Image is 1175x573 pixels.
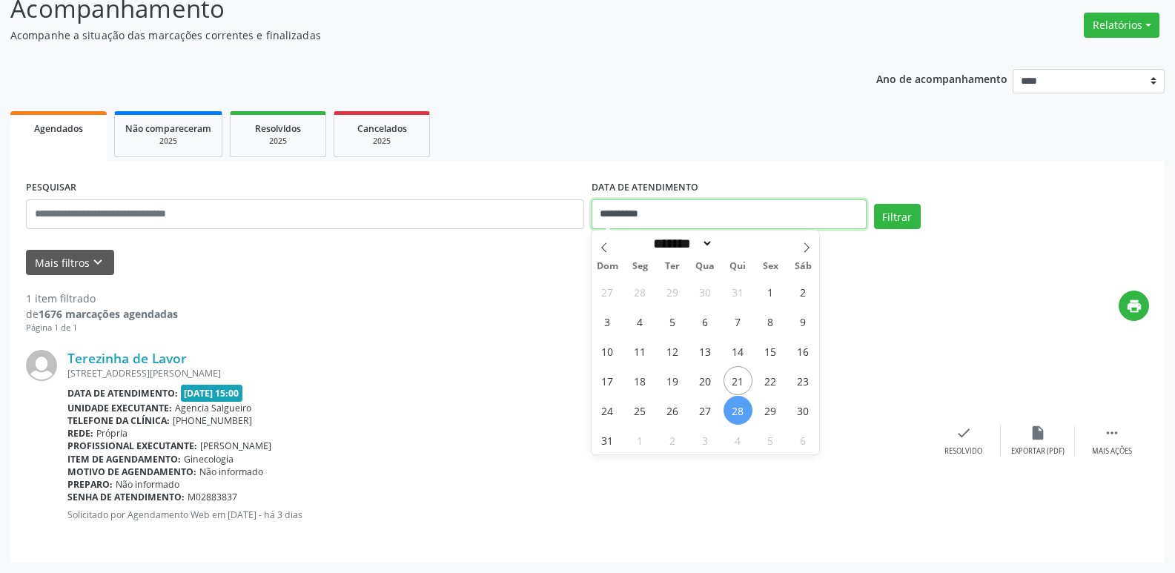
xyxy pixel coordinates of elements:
b: Senha de atendimento: [67,491,185,503]
span: Própria [96,427,128,440]
span: Resolvidos [255,122,301,135]
span: Julho 27, 2025 [593,277,622,306]
b: Telefone da clínica: [67,414,170,427]
span: Seg [623,262,656,271]
i: print [1126,298,1142,314]
div: Resolvido [944,446,982,457]
div: Página 1 de 1 [26,322,178,334]
b: Data de atendimento: [67,387,178,400]
span: [PHONE_NUMBER] [173,414,252,427]
span: Julho 29, 2025 [658,277,687,306]
span: Dom [592,262,624,271]
span: Agencia Salgueiro [175,402,251,414]
span: Julho 31, 2025 [724,277,752,306]
span: M02883837 [188,491,237,503]
div: 2025 [241,136,315,147]
span: Não compareceram [125,122,211,135]
button: Filtrar [874,204,921,229]
span: Agosto 22, 2025 [756,366,785,395]
span: Setembro 1, 2025 [626,425,655,454]
span: Agosto 17, 2025 [593,366,622,395]
i:  [1104,425,1120,441]
strong: 1676 marcações agendadas [39,307,178,321]
select: Month [649,236,714,251]
span: [DATE] 15:00 [181,385,243,402]
span: Agosto 30, 2025 [789,396,818,425]
p: Ano de acompanhamento [876,69,1007,87]
p: Acompanhe a situação das marcações correntes e finalizadas [10,27,818,43]
div: de [26,306,178,322]
label: DATA DE ATENDIMENTO [592,176,698,199]
b: Item de agendamento: [67,453,181,466]
div: 1 item filtrado [26,291,178,306]
span: Agosto 26, 2025 [658,396,687,425]
input: Year [713,236,762,251]
span: Agosto 12, 2025 [658,337,687,365]
i: insert_drive_file [1030,425,1046,441]
span: Agosto 9, 2025 [789,307,818,336]
button: print [1119,291,1149,321]
div: 2025 [345,136,419,147]
span: Qua [689,262,721,271]
i: keyboard_arrow_down [90,254,106,271]
p: Solicitado por Agendamento Web em [DATE] - há 3 dias [67,509,927,521]
span: Agosto 14, 2025 [724,337,752,365]
span: [PERSON_NAME] [200,440,271,452]
b: Motivo de agendamento: [67,466,196,478]
span: Agosto 10, 2025 [593,337,622,365]
span: Agosto 3, 2025 [593,307,622,336]
b: Rede: [67,427,93,440]
span: Julho 30, 2025 [691,277,720,306]
span: Agosto 25, 2025 [626,396,655,425]
span: Agosto 21, 2025 [724,366,752,395]
div: Exportar (PDF) [1011,446,1065,457]
span: Não informado [199,466,263,478]
span: Agosto 6, 2025 [691,307,720,336]
span: Setembro 2, 2025 [658,425,687,454]
span: Agosto 5, 2025 [658,307,687,336]
span: Setembro 5, 2025 [756,425,785,454]
span: Qui [721,262,754,271]
span: Agosto 2, 2025 [789,277,818,306]
span: Agosto 31, 2025 [593,425,622,454]
span: Agosto 23, 2025 [789,366,818,395]
span: Julho 28, 2025 [626,277,655,306]
span: Agosto 29, 2025 [756,396,785,425]
div: Mais ações [1092,446,1132,457]
span: Agosto 16, 2025 [789,337,818,365]
span: Ter [656,262,689,271]
div: 2025 [125,136,211,147]
span: Agosto 20, 2025 [691,366,720,395]
span: Agosto 4, 2025 [626,307,655,336]
b: Profissional executante: [67,440,197,452]
span: Agosto 8, 2025 [756,307,785,336]
span: Agendados [34,122,83,135]
span: Ginecologia [184,453,234,466]
span: Agosto 18, 2025 [626,366,655,395]
span: Agosto 1, 2025 [756,277,785,306]
i: check [956,425,972,441]
span: Sáb [787,262,819,271]
b: Preparo: [67,478,113,491]
span: Agosto 27, 2025 [691,396,720,425]
span: Agosto 7, 2025 [724,307,752,336]
span: Agosto 19, 2025 [658,366,687,395]
span: Agosto 24, 2025 [593,396,622,425]
a: Terezinha de Lavor [67,350,187,366]
span: Agosto 28, 2025 [724,396,752,425]
span: Setembro 4, 2025 [724,425,752,454]
img: img [26,350,57,381]
span: Agosto 15, 2025 [756,337,785,365]
span: Agosto 11, 2025 [626,337,655,365]
div: [STREET_ADDRESS][PERSON_NAME] [67,367,927,380]
button: Relatórios [1084,13,1159,38]
span: Não informado [116,478,179,491]
span: Cancelados [357,122,407,135]
b: Unidade executante: [67,402,172,414]
span: Setembro 6, 2025 [789,425,818,454]
span: Sex [754,262,787,271]
button: Mais filtroskeyboard_arrow_down [26,250,114,276]
label: PESQUISAR [26,176,76,199]
span: Agosto 13, 2025 [691,337,720,365]
span: Setembro 3, 2025 [691,425,720,454]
